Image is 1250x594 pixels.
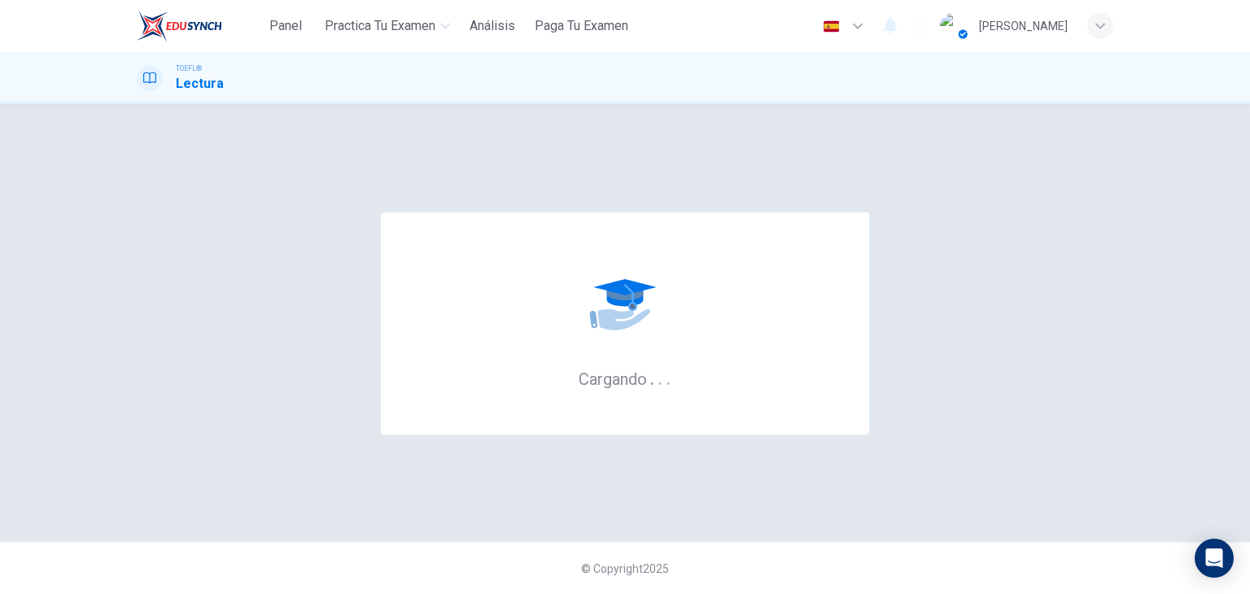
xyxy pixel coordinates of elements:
img: EduSynch logo [137,10,222,42]
span: Paga Tu Examen [535,16,628,36]
h6: . [666,364,671,391]
h1: Lectura [176,74,224,94]
a: EduSynch logo [137,10,260,42]
button: Panel [260,11,312,41]
span: Panel [269,16,302,36]
h6: . [658,364,663,391]
img: es [821,20,841,33]
div: Open Intercom Messenger [1195,539,1234,578]
button: Practica tu examen [318,11,457,41]
span: Practica tu examen [325,16,435,36]
button: Paga Tu Examen [528,11,635,41]
button: Análisis [463,11,522,41]
h6: . [649,364,655,391]
h6: Cargando [579,368,671,389]
img: Profile picture [940,13,966,39]
span: © Copyright 2025 [581,562,669,575]
span: TOEFL® [176,63,202,74]
span: Análisis [470,16,515,36]
div: [PERSON_NAME] [979,16,1068,36]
